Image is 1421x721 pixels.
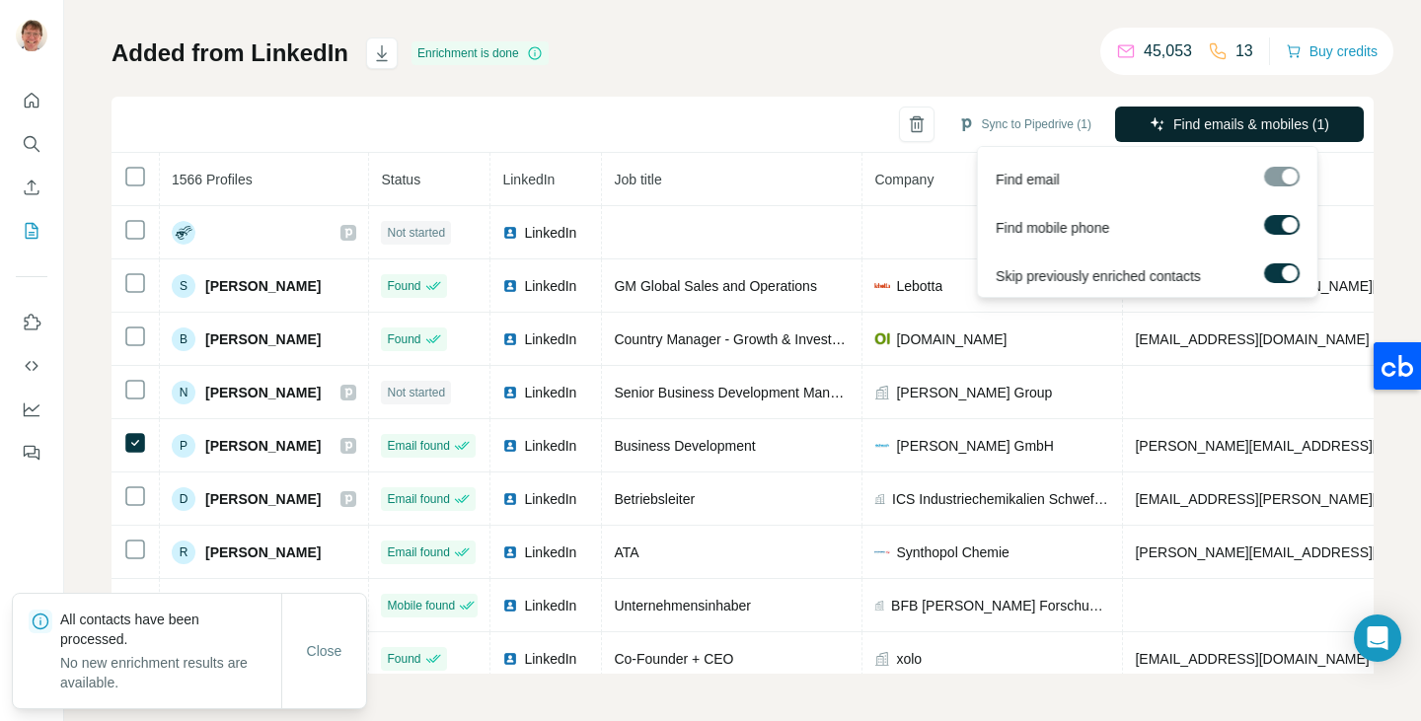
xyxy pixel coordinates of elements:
p: No new enrichment results are available. [60,653,281,692]
span: LinkedIn [524,383,576,402]
span: Email found [387,437,449,455]
span: Found [387,650,420,668]
img: LinkedIn logo [502,278,518,294]
img: LinkedIn logo [502,225,518,241]
button: Feedback [16,435,47,470]
span: Co-Founder + CEO [614,651,733,667]
button: Buy credits [1286,37,1378,65]
span: GM Global Sales and Operations [614,278,816,294]
button: Close [293,633,356,669]
img: LinkedIn logo [502,438,518,454]
span: LinkedIn [524,489,576,509]
span: Email found [387,543,449,561]
button: Search [16,126,47,162]
span: LinkedIn [524,436,576,456]
span: LinkedIn [524,649,576,669]
span: Find mobile phone [996,218,1109,238]
span: Find email [996,170,1060,189]
span: Found [387,277,420,295]
button: Use Surfe API [16,348,47,384]
button: Use Surfe on LinkedIn [16,305,47,340]
span: Skip previously enriched contacts [996,266,1201,286]
span: LinkedIn [524,223,576,243]
img: LinkedIn logo [502,331,518,347]
span: LinkedIn [524,329,576,349]
span: BFB [PERSON_NAME] Forschung & Beratung GmbH [891,596,1110,615]
div: B [172,327,195,351]
span: Betriebsleiter [614,491,695,507]
img: company-logo [874,438,890,454]
img: company-logo [874,544,890,560]
button: Enrich CSV [16,170,47,205]
button: Sync to Pipedrive (1) [944,109,1105,139]
div: P [172,434,195,458]
p: 45,053 [1144,39,1192,63]
div: D [172,487,195,511]
button: Find emails & mobiles (1) [1115,107,1364,142]
img: company-logo [874,283,890,287]
div: Open Intercom Messenger [1354,614,1401,662]
span: 1566 Profiles [172,172,253,187]
span: Lebotta [896,276,942,296]
span: [PERSON_NAME] GmbH [896,436,1053,456]
div: Enrichment is done [411,41,549,65]
span: Business Development [614,438,755,454]
span: Job title [614,172,661,187]
span: Country Manager - Growth & Investor Relations [614,331,905,347]
img: Avatar [16,20,47,51]
span: [PERSON_NAME] [205,276,321,296]
img: LinkedIn logo [502,598,518,613]
p: All contacts have been processed. [60,610,281,649]
span: Status [381,172,420,187]
span: Synthopol Chemie [896,542,1009,562]
img: LinkedIn logo [502,491,518,507]
span: Find emails & mobiles (1) [1173,114,1329,134]
span: Company [874,172,934,187]
div: N [172,381,195,404]
span: [PERSON_NAME] [205,436,321,456]
span: LinkedIn [524,596,576,615]
span: Not started [387,224,445,242]
button: Quick start [16,83,47,118]
img: LinkedIn logo [502,544,518,560]
span: Close [307,641,342,661]
span: Senior Business Development Manager [614,385,858,400]
span: Unternehmensinhaber [614,598,751,613]
span: ATA [614,544,638,560]
span: [EMAIL_ADDRESS][DOMAIN_NAME] [1135,331,1369,347]
img: company-logo [874,331,890,347]
span: Not started [387,384,445,401]
span: [PERSON_NAME] [205,329,321,349]
button: Dashboard [16,392,47,427]
span: [DOMAIN_NAME] [896,329,1007,349]
img: LinkedIn logo [502,385,518,400]
span: [PERSON_NAME] [205,542,321,562]
span: Mobile found [387,597,455,614]
span: Found [387,330,420,348]
span: LinkedIn [502,172,555,187]
img: LinkedIn logo [502,651,518,667]
p: 13 [1235,39,1253,63]
span: ICS Industriechemikalien Schwefelnatrium GmbH [892,489,1110,509]
span: [PERSON_NAME] [205,489,321,509]
h1: Added from LinkedIn [112,37,348,69]
div: S [172,274,195,298]
span: xolo [896,649,922,669]
span: [PERSON_NAME] [205,383,321,402]
span: LinkedIn [524,542,576,562]
div: R [172,541,195,564]
span: Email found [387,490,449,508]
span: [PERSON_NAME] Group [896,383,1052,402]
span: LinkedIn [524,276,576,296]
span: [EMAIL_ADDRESS][DOMAIN_NAME] [1135,651,1369,667]
button: My lists [16,213,47,249]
